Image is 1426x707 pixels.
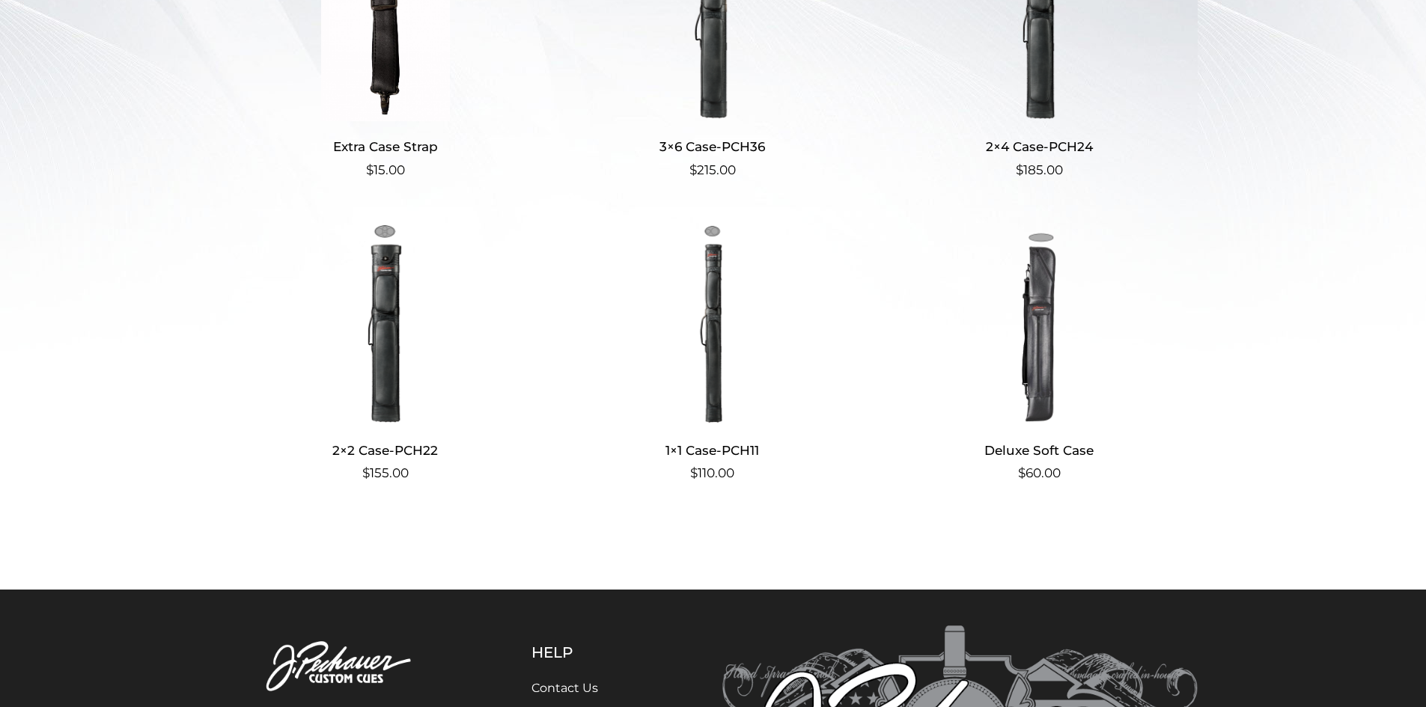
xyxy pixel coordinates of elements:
[531,681,598,695] a: Contact Us
[567,133,858,161] h2: 3×6 Case-PCH36
[1018,465,1061,480] bdi: 60.00
[894,436,1185,464] h2: Deluxe Soft Case
[240,436,531,464] h2: 2×2 Case-PCH22
[567,222,858,424] img: 1x1 Case-PCH11
[690,465,734,480] bdi: 110.00
[366,162,405,177] bdi: 15.00
[240,222,531,483] a: 2×2 Case-PCH22 $155.00
[362,465,409,480] bdi: 155.00
[567,222,858,483] a: 1×1 Case-PCH11 $110.00
[689,162,736,177] bdi: 215.00
[1016,162,1063,177] bdi: 185.00
[366,162,374,177] span: $
[894,133,1185,161] h2: 2×4 Case-PCH24
[1018,465,1026,480] span: $
[567,436,858,464] h2: 1×1 Case-PCH11
[894,222,1185,424] img: Deluxe Soft Case
[240,133,531,161] h2: Extra Case Strap
[690,465,698,480] span: $
[689,162,697,177] span: $
[240,222,531,424] img: 2x2 Case-PCH22
[894,222,1185,483] a: Deluxe Soft Case $60.00
[1016,162,1023,177] span: $
[531,643,648,661] h5: Help
[362,465,370,480] span: $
